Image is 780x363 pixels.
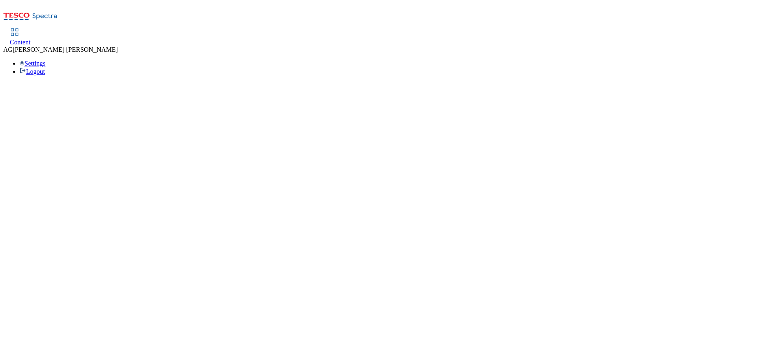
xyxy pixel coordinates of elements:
span: [PERSON_NAME] [PERSON_NAME] [13,46,118,53]
a: Logout [20,68,45,75]
a: Content [10,29,31,46]
a: Settings [20,60,46,67]
span: AG [3,46,13,53]
span: Content [10,39,31,46]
